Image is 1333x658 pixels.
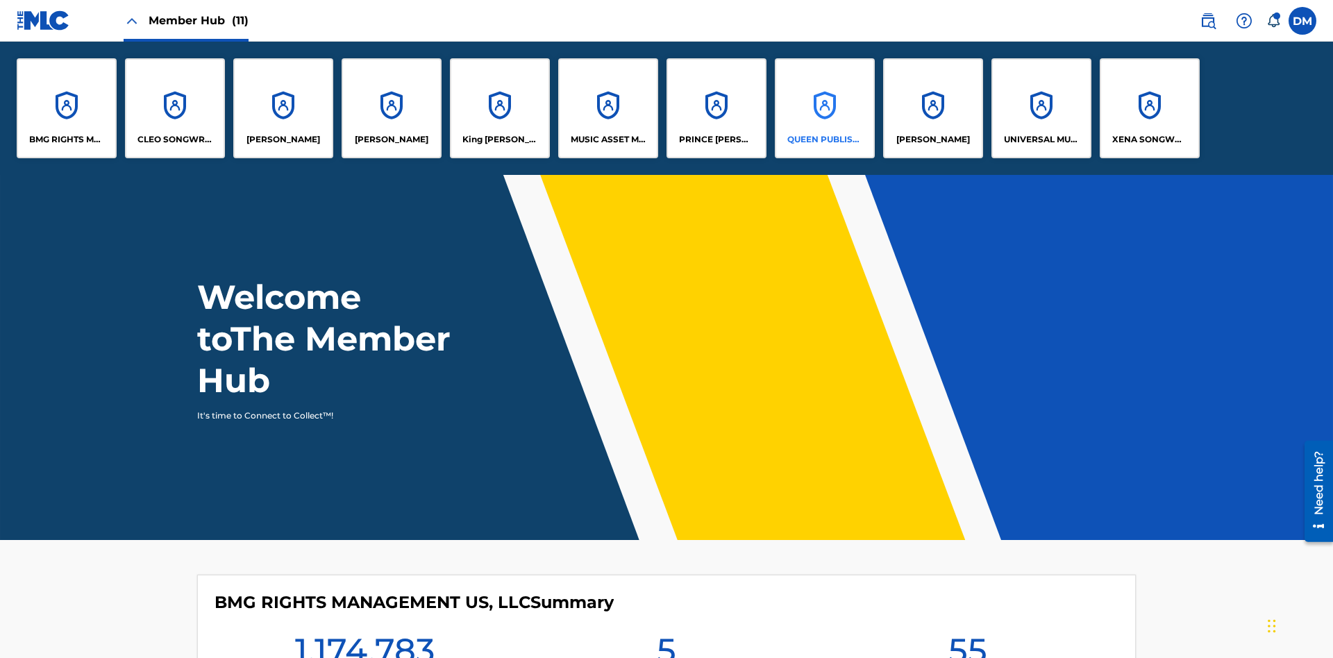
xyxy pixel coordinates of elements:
[233,58,333,158] a: Accounts[PERSON_NAME]
[1289,7,1316,35] div: User Menu
[896,133,970,146] p: RONALD MCTESTERSON
[1200,12,1216,29] img: search
[149,12,249,28] span: Member Hub
[1268,605,1276,647] div: Drag
[355,133,428,146] p: EYAMA MCSINGER
[1264,591,1333,658] iframe: Chat Widget
[1194,7,1222,35] a: Public Search
[197,276,457,401] h1: Welcome to The Member Hub
[124,12,140,29] img: Close
[1266,14,1280,28] div: Notifications
[679,133,755,146] p: PRINCE MCTESTERSON
[17,58,117,158] a: AccountsBMG RIGHTS MANAGEMENT US, LLC
[342,58,442,158] a: Accounts[PERSON_NAME]
[125,58,225,158] a: AccountsCLEO SONGWRITER
[215,592,614,613] h4: BMG RIGHTS MANAGEMENT US, LLC
[450,58,550,158] a: AccountsKing [PERSON_NAME]
[1294,435,1333,549] iframe: Resource Center
[29,133,105,146] p: BMG RIGHTS MANAGEMENT US, LLC
[137,133,213,146] p: CLEO SONGWRITER
[787,133,863,146] p: QUEEN PUBLISHA
[246,133,320,146] p: ELVIS COSTELLO
[197,410,438,422] p: It's time to Connect to Collect™!
[1004,133,1080,146] p: UNIVERSAL MUSIC PUB GROUP
[558,58,658,158] a: AccountsMUSIC ASSET MANAGEMENT (MAM)
[991,58,1091,158] a: AccountsUNIVERSAL MUSIC PUB GROUP
[1100,58,1200,158] a: AccountsXENA SONGWRITER
[462,133,538,146] p: King McTesterson
[1112,133,1188,146] p: XENA SONGWRITER
[666,58,766,158] a: AccountsPRINCE [PERSON_NAME]
[17,10,70,31] img: MLC Logo
[571,133,646,146] p: MUSIC ASSET MANAGEMENT (MAM)
[1236,12,1252,29] img: help
[883,58,983,158] a: Accounts[PERSON_NAME]
[1230,7,1258,35] div: Help
[775,58,875,158] a: AccountsQUEEN PUBLISHA
[232,14,249,27] span: (11)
